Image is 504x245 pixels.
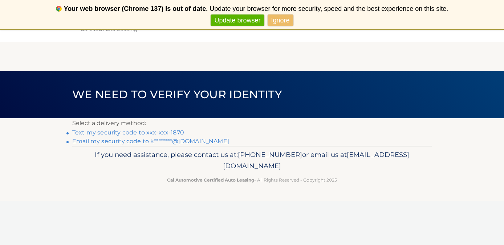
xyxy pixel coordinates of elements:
a: Ignore [268,14,293,26]
b: Your web browser (Chrome 137) is out of date. [64,5,208,12]
p: Select a delivery method: [72,118,432,128]
span: Update your browser for more security, speed and the best experience on this site. [210,5,448,12]
strong: Cal Automotive Certified Auto Leasing [167,177,254,183]
a: Text my security code to xxx-xxx-1870 [72,129,184,136]
p: - All Rights Reserved - Copyright 2025 [77,176,427,184]
span: [PHONE_NUMBER] [238,150,302,159]
a: Email my security code to k********@[DOMAIN_NAME] [72,138,229,145]
a: Update browser [211,14,264,26]
p: If you need assistance, please contact us at: or email us at [77,149,427,172]
span: We need to verify your identity [72,88,282,101]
